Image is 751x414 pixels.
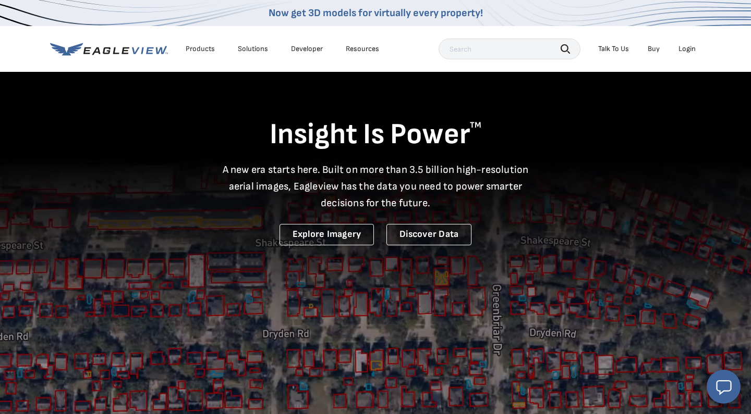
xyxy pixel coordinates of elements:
h1: Insight Is Power [50,117,701,153]
a: Explore Imagery [280,224,374,245]
a: Now get 3D models for virtually every property! [269,7,483,19]
p: A new era starts here. Built on more than 3.5 billion high-resolution aerial images, Eagleview ha... [216,161,535,211]
sup: TM [470,120,481,130]
button: Open chat window [707,370,741,404]
div: Talk To Us [598,44,629,54]
a: Buy [648,44,660,54]
div: Resources [346,44,379,54]
input: Search [439,39,580,59]
a: Developer [291,44,323,54]
div: Solutions [238,44,268,54]
a: Discover Data [386,224,471,245]
div: Login [679,44,696,54]
div: Products [186,44,215,54]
